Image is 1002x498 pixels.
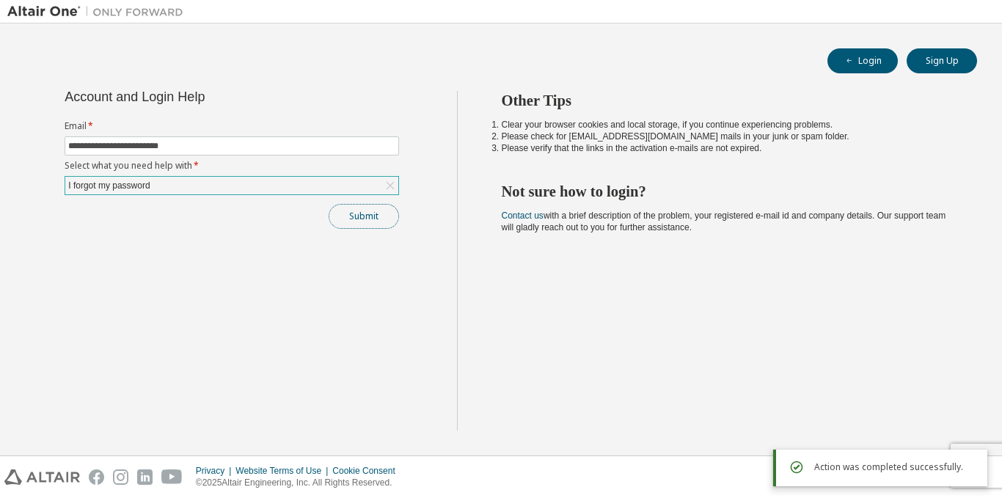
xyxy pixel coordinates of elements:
[65,177,398,194] div: I forgot my password
[65,91,332,103] div: Account and Login Help
[329,204,399,229] button: Submit
[65,120,399,132] label: Email
[4,469,80,485] img: altair_logo.svg
[502,210,544,221] a: Contact us
[161,469,183,485] img: youtube.svg
[814,461,963,473] span: Action was completed successfully.
[66,177,152,194] div: I forgot my password
[196,477,404,489] p: © 2025 Altair Engineering, Inc. All Rights Reserved.
[502,182,951,201] h2: Not sure how to login?
[502,131,951,142] li: Please check for [EMAIL_ADDRESS][DOMAIN_NAME] mails in your junk or spam folder.
[827,48,898,73] button: Login
[235,465,332,477] div: Website Terms of Use
[113,469,128,485] img: instagram.svg
[7,4,191,19] img: Altair One
[502,119,951,131] li: Clear your browser cookies and local storage, if you continue experiencing problems.
[907,48,977,73] button: Sign Up
[502,210,946,232] span: with a brief description of the problem, your registered e-mail id and company details. Our suppo...
[65,160,399,172] label: Select what you need help with
[196,465,235,477] div: Privacy
[89,469,104,485] img: facebook.svg
[332,465,403,477] div: Cookie Consent
[502,142,951,154] li: Please verify that the links in the activation e-mails are not expired.
[502,91,951,110] h2: Other Tips
[137,469,153,485] img: linkedin.svg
